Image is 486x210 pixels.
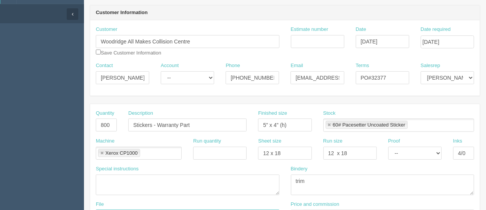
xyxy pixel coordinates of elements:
textarea: trim [291,175,475,195]
div: Xerox CP1000 [105,151,138,155]
label: Proof [388,138,400,145]
label: Price and commission [291,201,339,208]
label: Contact [96,62,113,69]
label: Account [161,62,179,69]
label: Quantity [96,110,114,117]
label: Date required [421,26,451,33]
label: File [96,201,104,208]
label: Terms [356,62,369,69]
label: Bindery [291,165,308,173]
input: Enter customer name [96,35,279,48]
label: Email [291,62,303,69]
label: Phone [226,62,240,69]
label: Run quantity [193,138,221,145]
label: Inks [453,138,462,145]
label: Description [128,110,153,117]
label: Special instructions [96,165,139,173]
label: Date [356,26,366,33]
label: Salesrep [421,62,440,69]
label: Stock [323,110,336,117]
label: Estimate number [291,26,328,33]
div: Save Customer Information [96,26,279,56]
label: Finished size [258,110,287,117]
label: Machine [96,138,115,145]
label: Sheet size [258,138,281,145]
div: 60# Pacesetter Uncoated Sticker [333,122,405,127]
header: Customer Information [90,5,480,21]
label: Customer [96,26,117,33]
label: Run size [323,138,343,145]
